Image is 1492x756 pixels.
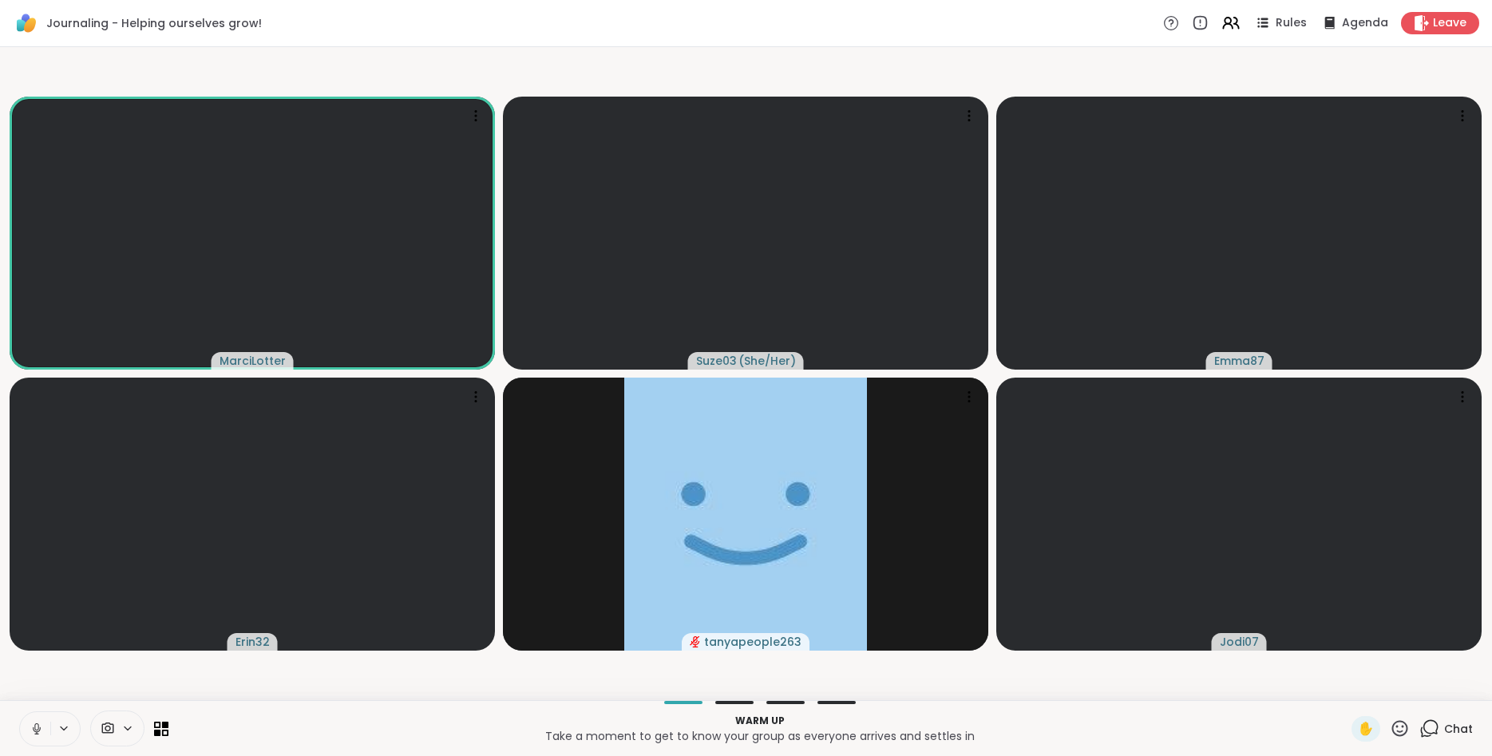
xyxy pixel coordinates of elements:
span: Chat [1444,721,1473,737]
span: ( She/Her ) [738,353,796,369]
img: tanyapeople263 [624,378,867,651]
span: Leave [1433,15,1466,31]
p: Warm up [178,714,1342,728]
img: ShareWell Logomark [13,10,40,37]
span: Journaling - Helping ourselves grow! [46,15,262,31]
span: Emma87 [1214,353,1264,369]
span: MarciLotter [220,353,286,369]
span: Rules [1276,15,1307,31]
span: ✋ [1358,719,1374,738]
span: Suze03 [696,353,737,369]
span: Erin32 [235,634,270,650]
span: tanyapeople263 [704,634,801,650]
span: Agenda [1342,15,1388,31]
span: audio-muted [690,636,701,647]
span: Jodi07 [1220,634,1259,650]
p: Take a moment to get to know your group as everyone arrives and settles in [178,728,1342,744]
